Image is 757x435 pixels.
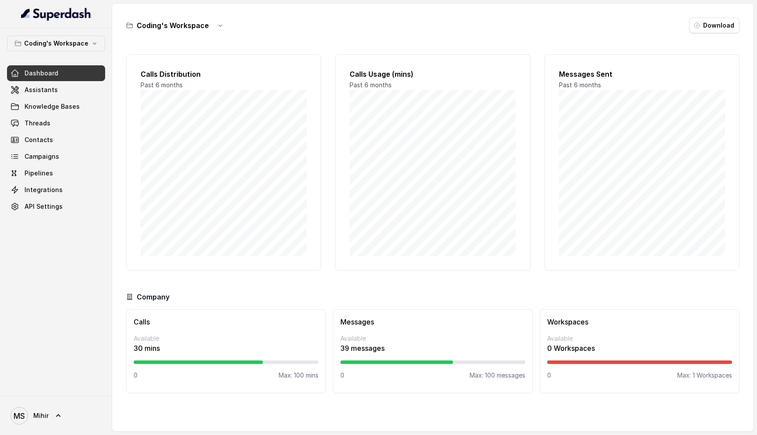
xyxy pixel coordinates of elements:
span: Dashboard [25,69,58,78]
a: Assistants [7,82,105,98]
a: Dashboard [7,65,105,81]
h2: Calls Distribution [141,69,307,79]
p: Max: 1 Workspaces [677,371,732,380]
span: Threads [25,119,50,128]
p: 0 [547,371,551,380]
p: 0 [340,371,344,380]
span: Assistants [25,86,58,94]
a: Threads [7,115,105,131]
p: Max: 100 mins [279,371,318,380]
span: Campaigns [25,152,59,161]
a: Campaigns [7,149,105,164]
span: Integrations [25,185,63,194]
a: Mihir [7,403,105,428]
a: Knowledge Bases [7,99,105,114]
p: 0 Workspaces [547,343,732,353]
a: Integrations [7,182,105,198]
h2: Calls Usage (mins) [350,69,516,79]
span: Mihir [33,411,49,420]
p: 0 [134,371,138,380]
h3: Coding's Workspace [137,20,209,31]
p: Coding's Workspace [24,38,88,49]
button: Download [689,18,739,33]
p: Available [340,334,525,343]
p: 30 mins [134,343,318,353]
h3: Company [137,292,170,302]
span: Contacts [25,135,53,144]
h3: Messages [340,317,525,327]
span: Pipelines [25,169,53,178]
span: Knowledge Bases [25,102,80,111]
h3: Workspaces [547,317,732,327]
a: Pipelines [7,165,105,181]
a: Contacts [7,132,105,148]
span: Past 6 months [350,81,392,89]
a: API Settings [7,199,105,214]
h3: Calls [134,317,318,327]
span: Past 6 months [559,81,601,89]
p: 39 messages [340,343,525,353]
span: Past 6 months [141,81,183,89]
p: Available [547,334,732,343]
button: Coding's Workspace [7,36,105,51]
p: Max: 100 messages [470,371,525,380]
h2: Messages Sent [559,69,725,79]
span: API Settings [25,202,63,211]
p: Available [134,334,318,343]
img: light.svg [21,7,92,21]
text: MS [14,411,25,421]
